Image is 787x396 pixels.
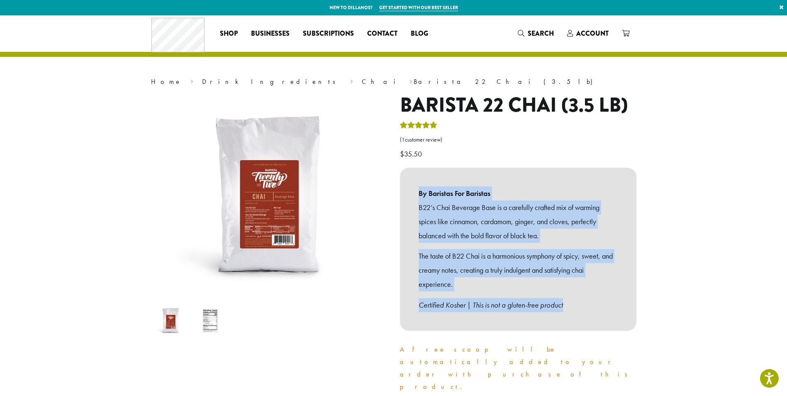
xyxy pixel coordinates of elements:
[409,74,412,87] span: ›
[220,29,238,39] span: Shop
[400,120,437,133] div: Rated 5.00 out of 5
[511,27,560,40] a: Search
[251,29,290,39] span: Businesses
[213,27,244,40] a: Shop
[151,77,182,86] a: Home
[400,345,633,391] a: A free scoop will be automatically added to your order with purchase of this product.
[400,149,424,159] bdi: 35.50
[367,29,397,39] span: Contact
[402,136,405,143] span: 1
[419,249,618,291] p: The taste of B22 Chai is a harmonious symphony of spicy, sweet, and creamy notes, creating a trul...
[411,29,428,39] span: Blog
[400,149,404,159] span: $
[362,77,401,86] a: Chai
[194,304,227,337] img: Barista 22 Chai (3.5 lb) - Image 2
[202,77,341,86] a: Drink Ingredients
[154,304,187,337] img: B22 Powdered Mix Chai | Dillanos Coffee Roasters
[379,4,458,11] a: Get started with our best seller
[528,29,554,38] span: Search
[400,136,636,144] a: (1customer review)
[151,77,636,87] nav: Breadcrumb
[190,74,193,87] span: ›
[576,29,609,38] span: Account
[400,93,636,117] h1: Barista 22 Chai (3.5 lb)
[303,29,354,39] span: Subscriptions
[419,200,618,242] p: B22’s Chai Beverage Base is a carefully crafted mix of warming spices like cinnamon, cardamom, gi...
[419,186,618,200] b: By Baristas For Baristas
[419,300,563,310] em: Certified Kosher | This is not a gluten-free product
[350,74,353,87] span: ›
